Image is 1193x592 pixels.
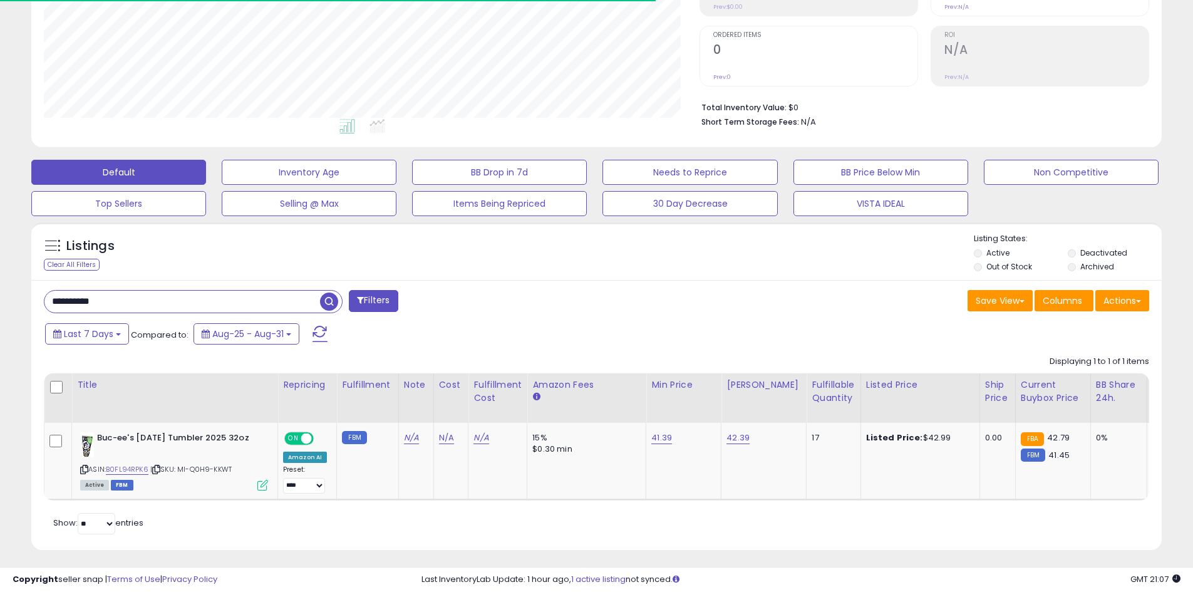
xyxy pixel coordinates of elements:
[412,191,587,216] button: Items Being Repriced
[473,432,488,444] a: N/A
[53,517,143,529] span: Show: entries
[1080,261,1114,272] label: Archived
[986,247,1010,258] label: Active
[1021,449,1045,462] small: FBM
[713,73,731,81] small: Prev: 0
[793,191,968,216] button: VISTA IDEAL
[13,573,58,585] strong: Copyright
[31,160,206,185] button: Default
[651,378,716,392] div: Min Price
[150,464,232,474] span: | SKU: MI-Q0H9-KKWT
[312,434,332,444] span: OFF
[194,323,299,345] button: Aug-25 - Aug-31
[713,32,917,39] span: Ordered Items
[812,432,850,444] div: 17
[80,480,109,491] span: All listings currently available for purchase on Amazon
[412,160,587,185] button: BB Drop in 7d
[726,378,801,392] div: [PERSON_NAME]
[1050,356,1149,368] div: Displaying 1 to 1 of 1 items
[1095,290,1149,311] button: Actions
[701,117,799,127] b: Short Term Storage Fees:
[944,3,969,11] small: Prev: N/A
[283,378,331,392] div: Repricing
[532,392,540,403] small: Amazon Fees.
[532,444,636,455] div: $0.30 min
[968,290,1033,311] button: Save View
[44,259,100,271] div: Clear All Filters
[162,573,217,585] a: Privacy Policy
[944,43,1149,60] h2: N/A
[866,432,970,444] div: $42.99
[342,378,393,392] div: Fulfillment
[106,464,148,475] a: B0FL94RPK6
[651,432,672,444] a: 41.39
[571,573,626,585] a: 1 active listing
[1043,294,1082,307] span: Columns
[866,432,923,444] b: Listed Price:
[974,233,1162,245] p: Listing States:
[532,378,641,392] div: Amazon Fees
[726,432,750,444] a: 42.39
[66,237,115,255] h5: Listings
[701,102,787,113] b: Total Inventory Value:
[31,191,206,216] button: Top Sellers
[944,32,1149,39] span: ROI
[1021,378,1085,405] div: Current Buybox Price
[283,465,327,494] div: Preset:
[602,191,777,216] button: 30 Day Decrease
[1096,378,1142,405] div: BB Share 24h.
[701,99,1140,114] li: $0
[342,431,366,444] small: FBM
[439,432,454,444] a: N/A
[80,432,268,489] div: ASIN:
[1048,449,1070,461] span: 41.45
[77,378,272,392] div: Title
[986,261,1032,272] label: Out of Stock
[984,160,1159,185] button: Non Competitive
[421,574,1180,586] div: Last InventoryLab Update: 1 hour ago, not synced.
[349,290,398,312] button: Filters
[1096,432,1137,444] div: 0%
[944,73,969,81] small: Prev: N/A
[532,432,636,444] div: 15%
[404,432,419,444] a: N/A
[602,160,777,185] button: Needs to Reprice
[1080,247,1127,258] label: Deactivated
[812,378,855,405] div: Fulfillable Quantity
[1035,290,1093,311] button: Columns
[222,160,396,185] button: Inventory Age
[866,378,974,392] div: Listed Price
[713,43,917,60] h2: 0
[404,378,428,392] div: Note
[64,328,113,340] span: Last 7 Days
[80,432,94,457] img: 41JZaAx8pRL._SL40_.jpg
[97,432,249,447] b: Buc-ee's [DATE] Tumbler 2025 32oz
[801,116,816,128] span: N/A
[985,432,1006,444] div: 0.00
[212,328,284,340] span: Aug-25 - Aug-31
[793,160,968,185] button: BB Price Below Min
[1021,432,1044,446] small: FBA
[45,323,129,345] button: Last 7 Days
[1047,432,1070,444] span: 42.79
[985,378,1010,405] div: Ship Price
[222,191,396,216] button: Selling @ Max
[286,434,301,444] span: ON
[473,378,522,405] div: Fulfillment Cost
[13,574,217,586] div: seller snap | |
[1130,573,1180,585] span: 2025-09-9 21:07 GMT
[131,329,189,341] span: Compared to:
[713,3,743,11] small: Prev: $0.00
[111,480,133,491] span: FBM
[439,378,463,392] div: Cost
[107,573,160,585] a: Terms of Use
[283,452,327,463] div: Amazon AI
